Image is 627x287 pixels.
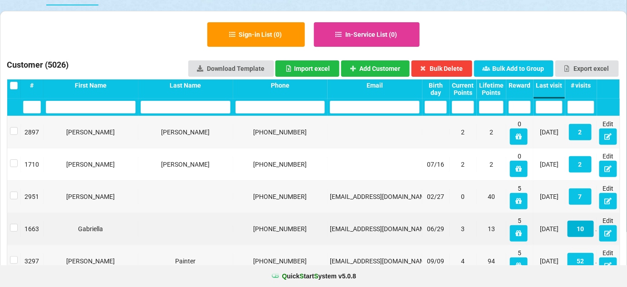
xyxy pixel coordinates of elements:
[452,82,474,96] div: Current Points
[569,156,592,173] button: 2
[46,192,136,201] div: [PERSON_NAME]
[452,128,474,137] div: 2
[536,128,563,137] div: [DATE]
[141,128,230,137] div: [PERSON_NAME]
[569,188,592,205] button: 7
[282,272,287,280] span: Q
[141,160,230,169] div: [PERSON_NAME]
[314,272,318,280] span: S
[509,184,531,209] div: 5
[235,160,325,169] div: [PHONE_NUMBER]
[479,192,504,201] div: 40
[341,60,410,77] button: Add Customer
[479,128,504,137] div: 2
[452,192,474,201] div: 0
[46,160,136,169] div: [PERSON_NAME]
[425,160,447,169] div: 07/16
[555,60,619,77] button: Export excel
[569,124,592,140] button: 2
[23,82,41,89] div: #
[330,224,420,233] div: [EMAIL_ADDRESS][DOMAIN_NAME]
[46,224,136,233] div: Gabriella
[479,160,504,169] div: 2
[425,192,447,201] div: 02/27
[536,160,563,169] div: [DATE]
[509,82,531,89] div: Reward
[568,82,594,89] div: # visits
[452,224,474,233] div: 3
[536,224,563,233] div: [DATE]
[330,257,420,266] div: [EMAIL_ADDRESS][DOMAIN_NAME]
[23,160,41,169] div: 1710
[23,224,41,233] div: 1663
[23,257,41,266] div: 3297
[479,257,504,266] div: 94
[330,82,420,89] div: Email
[275,60,339,77] button: Import excel
[7,59,69,73] h3: Customer ( 5026 )
[300,272,304,280] span: S
[599,184,617,209] div: Edit
[207,22,305,47] button: Sign-in List (0)
[141,82,230,89] div: Last Name
[452,257,474,266] div: 4
[411,60,473,77] button: Bulk Delete
[452,160,474,169] div: 2
[536,192,563,201] div: [DATE]
[599,152,617,177] div: Edit
[479,82,504,96] div: Lifetime Points
[330,192,420,201] div: [EMAIL_ADDRESS][DOMAIN_NAME]
[188,60,274,77] a: Download Template
[271,272,280,281] img: favicon.ico
[599,248,617,274] div: Edit
[509,248,531,274] div: 5
[536,82,563,89] div: Last visit
[235,257,325,266] div: [PHONE_NUMBER]
[46,82,136,89] div: First Name
[568,253,594,269] button: 52
[141,257,230,266] div: Painter
[509,152,531,177] div: 0
[536,257,563,266] div: [DATE]
[235,82,325,89] div: Phone
[235,128,325,137] div: [PHONE_NUMBER]
[425,82,447,96] div: Birth day
[479,224,504,233] div: 13
[282,272,356,281] b: uick tart ystem v 5.0.8
[285,65,330,72] div: Import excel
[599,119,617,145] div: Edit
[314,22,420,47] button: In-Service List (0)
[509,216,531,242] div: 5
[235,192,325,201] div: [PHONE_NUMBER]
[474,60,554,77] button: Bulk Add to Group
[235,224,325,233] div: [PHONE_NUMBER]
[509,119,531,145] div: 0
[568,221,594,237] button: 10
[46,128,136,137] div: [PERSON_NAME]
[23,128,41,137] div: 2897
[425,224,447,233] div: 06/29
[23,192,41,201] div: 2951
[599,216,617,242] div: Edit
[46,257,136,266] div: [PERSON_NAME]
[425,257,447,266] div: 09/09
